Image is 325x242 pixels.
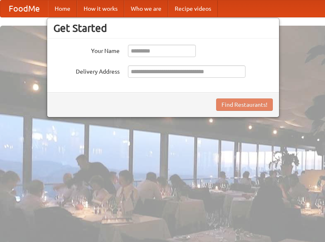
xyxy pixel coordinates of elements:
[168,0,218,17] a: Recipe videos
[216,98,273,111] button: Find Restaurants!
[53,22,273,34] h3: Get Started
[77,0,124,17] a: How it works
[124,0,168,17] a: Who we are
[53,65,120,76] label: Delivery Address
[48,0,77,17] a: Home
[53,45,120,55] label: Your Name
[0,0,48,17] a: FoodMe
